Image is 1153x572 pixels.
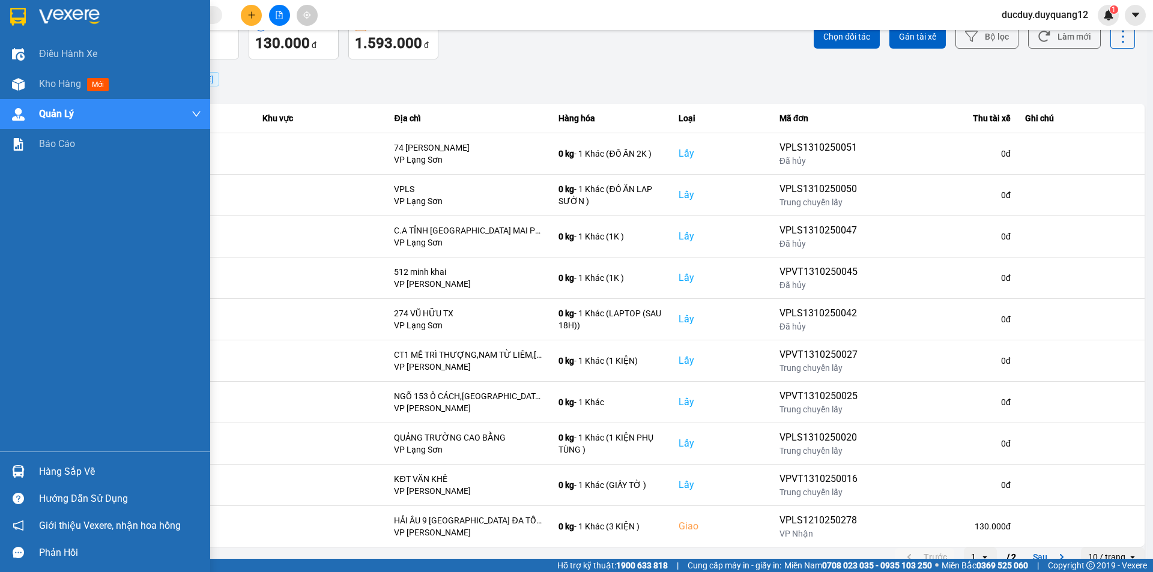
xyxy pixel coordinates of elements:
[394,319,544,331] div: VP Lạng Sơn
[297,5,318,26] button: aim
[779,472,858,486] div: VPVT1310250016
[275,11,283,19] span: file-add
[779,389,858,403] div: VPVT1310250025
[779,486,858,498] div: Trung chuyển lấy
[558,184,574,194] span: 0 kg
[355,35,422,52] span: 1.593.000
[895,548,954,566] button: previous page. current page 1 / 2
[558,148,664,160] div: - 1 Khác (ĐỒ ĂN 2K )
[772,104,865,133] th: Mã đơn
[1086,561,1095,570] span: copyright
[942,559,1028,572] span: Miền Bắc
[1127,551,1128,563] input: Selected 10 / trang.
[10,8,26,26] img: logo-vxr
[394,390,544,402] div: NGÕ 153 Ô CÁCH,[GEOGRAPHIC_DATA],[GEOGRAPHIC_DATA],[GEOGRAPHIC_DATA]
[394,154,544,166] div: VP Lạng Sơn
[872,479,1011,491] div: 0 đ
[39,136,75,151] span: Báo cáo
[12,465,25,478] img: warehouse-icon
[992,7,1098,22] span: ducduy.duyquang12
[784,559,932,572] span: Miền Nam
[249,14,339,59] button: Thu tài xế130.000 đ
[13,493,24,504] span: question-circle
[976,561,1028,570] strong: 0369 525 060
[679,395,764,409] div: Lấy
[872,396,1011,408] div: 0 đ
[394,183,544,195] div: VPLS
[394,266,544,278] div: 512 minh khai
[394,278,544,290] div: VP [PERSON_NAME]
[87,78,109,91] span: mới
[872,189,1011,201] div: 0 đ
[1037,559,1039,572] span: |
[814,25,880,49] button: Chọn đối tác
[394,514,544,526] div: HẢI ÂU 9 [GEOGRAPHIC_DATA] ĐA TỐN,[GEOGRAPHIC_DATA],[GEOGRAPHIC_DATA]
[558,433,574,442] span: 0 kg
[1028,24,1101,49] button: Làm mới
[872,148,1011,160] div: 0 đ
[779,362,858,374] div: Trung chuyển lấy
[394,485,544,497] div: VP [PERSON_NAME]
[779,196,858,208] div: Trung chuyển lấy
[558,149,574,158] span: 0 kg
[394,307,544,319] div: 274 VŨ HỮU TX
[779,140,858,155] div: VPLS1310250051
[1110,5,1118,14] sup: 1
[679,519,764,534] div: Giao
[394,349,544,361] div: CT1 MỄ TRÌ THƯỢNG,NAM TỪ LIÊM,[GEOGRAPHIC_DATA]
[823,31,870,43] span: Chọn đối tác
[955,24,1018,49] button: Bộ lọc
[1006,550,1016,564] span: / 2
[558,520,664,532] div: - 1 Khác (3 KIỆN )
[394,361,544,373] div: VP [PERSON_NAME]
[779,445,858,457] div: Trung chuyển lấy
[255,35,310,52] span: 130.000
[394,236,544,248] div: VP Lạng Sơn
[779,182,858,196] div: VPLS1310250050
[394,402,544,414] div: VP [PERSON_NAME]
[779,223,858,238] div: VPLS1310250047
[348,14,438,59] button: Ví Ahamove1.593.000 đ
[303,11,311,19] span: aim
[677,559,679,572] span: |
[679,478,764,492] div: Lấy
[558,356,574,366] span: 0 kg
[558,183,664,207] div: - 1 Khác (ĐỒ ĂN LAP SƯỜN )
[779,238,858,250] div: Đã hủy
[779,348,858,362] div: VPVT1310250027
[779,321,858,333] div: Đã hủy
[779,513,858,528] div: VPLS1210250278
[13,520,24,531] span: notification
[679,146,764,161] div: Lấy
[1088,551,1125,563] div: 10 / trang
[551,104,671,133] th: Hàng hóa
[679,271,764,285] div: Lấy
[872,111,1011,125] div: Thu tài xế
[558,397,574,407] span: 0 kg
[679,188,764,202] div: Lấy
[779,403,858,415] div: Trung chuyển lấy
[1125,5,1146,26] button: caret-down
[779,265,858,279] div: VPVT1310250045
[1018,104,1145,133] th: Ghi chú
[394,432,544,444] div: QUẢNG TRƯỜNG CAO BẰNG
[779,306,858,321] div: VPLS1310250042
[387,104,551,133] th: Địa chỉ
[779,279,858,291] div: Đã hủy
[12,138,25,151] img: solution-icon
[679,229,764,244] div: Lấy
[558,232,574,241] span: 0 kg
[558,230,664,242] div: - 1 Khác (1K )
[679,312,764,327] div: Lấy
[779,155,858,167] div: Đã hủy
[39,46,97,61] span: Điều hành xe
[558,273,574,283] span: 0 kg
[899,31,936,43] span: Gán tài xế
[872,230,1011,242] div: 0 đ
[39,544,201,562] div: Phản hồi
[12,108,25,121] img: warehouse-icon
[39,78,81,89] span: Kho hàng
[1128,552,1137,562] svg: open
[872,355,1011,367] div: 0 đ
[557,559,668,572] span: Hỗ trợ kỹ thuật:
